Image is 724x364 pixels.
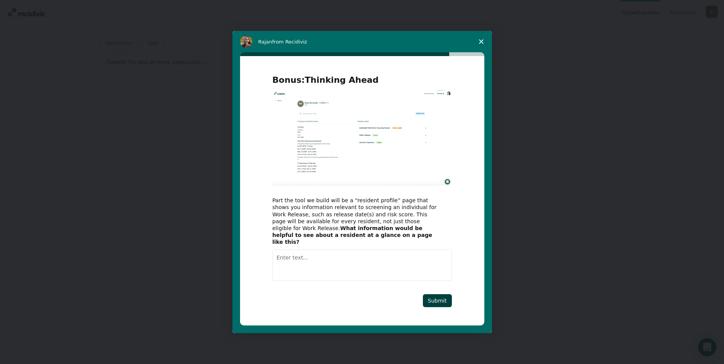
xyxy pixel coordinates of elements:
[258,39,273,45] span: Rajan
[273,250,452,281] textarea: Enter text...
[305,75,379,85] b: Thinking Ahead
[273,74,452,90] h2: Bonus:
[273,225,432,245] b: What information would be helpful to see about a resident at a glance on a page like this?
[423,294,452,307] button: Submit
[273,197,440,245] div: Part the tool we build will be a “resident profile” page that shows you information relevant to s...
[471,31,492,52] span: Close survey
[272,39,307,45] span: from Recidiviz
[240,35,252,48] img: Profile image for Rajan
